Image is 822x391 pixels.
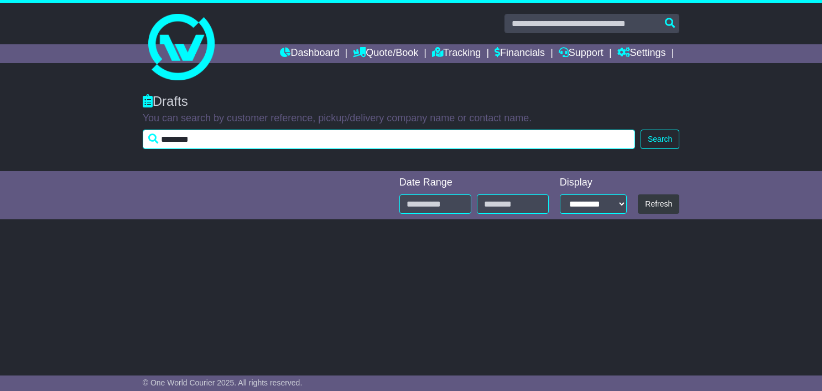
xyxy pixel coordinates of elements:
[495,44,545,63] a: Financials
[143,378,303,387] span: © One World Courier 2025. All rights reserved.
[638,194,679,214] button: Refresh
[559,44,604,63] a: Support
[641,130,679,149] button: Search
[143,94,680,110] div: Drafts
[353,44,418,63] a: Quote/Book
[280,44,339,63] a: Dashboard
[560,177,627,189] div: Display
[617,44,666,63] a: Settings
[143,112,680,125] p: You can search by customer reference, pickup/delivery company name or contact name.
[432,44,481,63] a: Tracking
[399,177,549,189] div: Date Range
